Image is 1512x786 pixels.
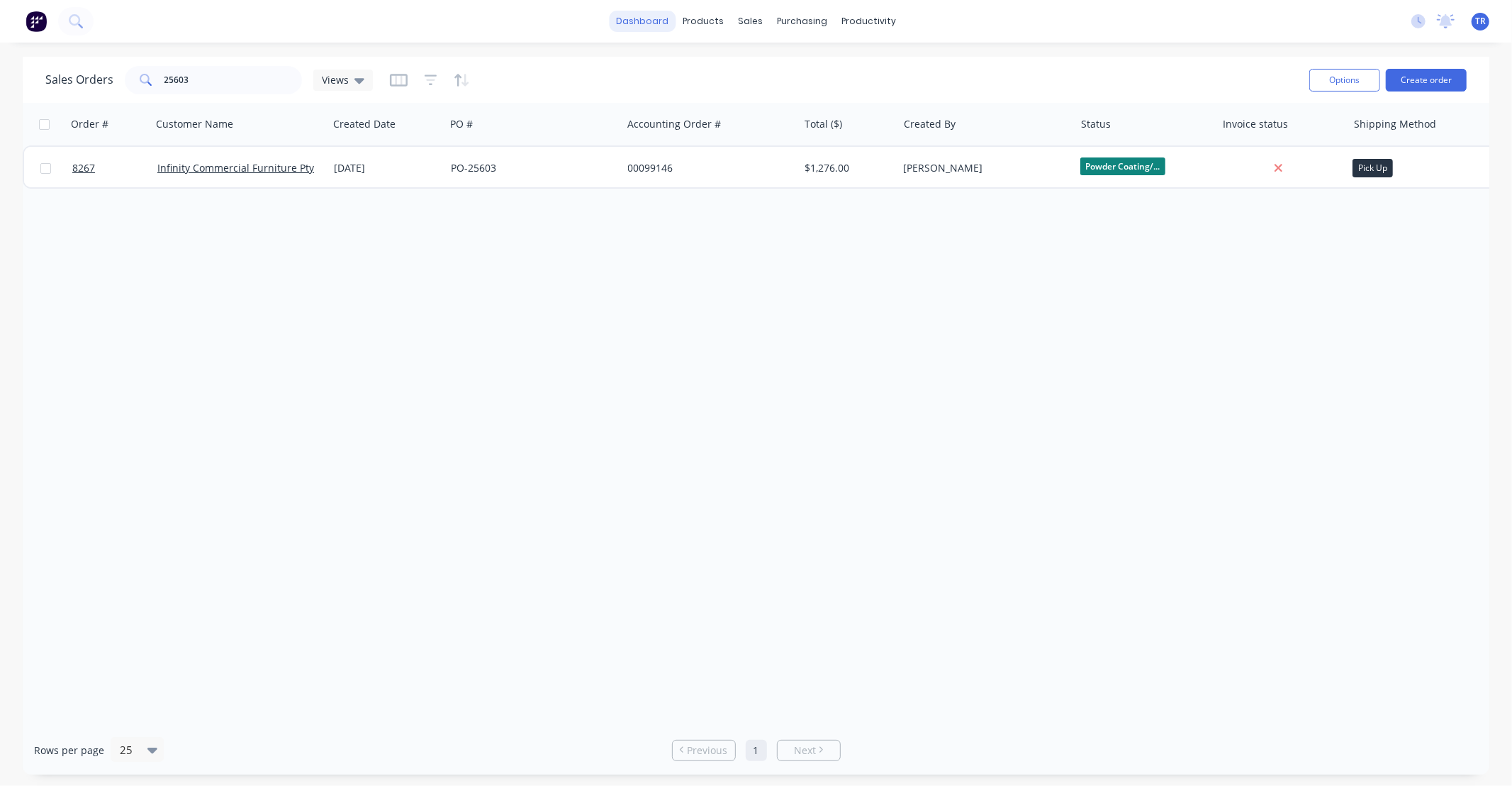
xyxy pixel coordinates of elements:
ul: Pagination [666,740,846,761]
span: Rows per page [34,743,104,758]
a: Next page [778,743,840,758]
div: PO-25603 [451,161,608,175]
a: Infinity Commercial Furniture Pty Ltd [157,161,332,175]
button: Options [1309,69,1380,92]
span: Next [794,743,816,758]
div: Created Date [333,117,396,131]
div: 00099146 [628,161,785,175]
div: purchasing [770,11,834,32]
span: Views [322,72,349,87]
div: Order # [71,117,108,131]
div: $1,276.00 [805,161,887,175]
a: Previous page [673,743,735,758]
div: products [676,11,731,32]
a: dashboard [609,11,676,32]
span: TR [1475,15,1486,28]
span: Previous [687,743,727,758]
button: Create order [1386,69,1467,92]
h1: Sales Orders [45,73,113,87]
a: Page 1 is your current page [746,740,767,761]
div: Shipping Method [1354,117,1436,131]
div: Status [1081,117,1111,131]
input: Search... [164,66,303,94]
div: [PERSON_NAME] [904,161,1061,175]
div: Accounting Order # [627,117,721,131]
span: Powder Coating/... [1080,157,1165,175]
div: Customer Name [156,117,233,131]
div: [DATE] [334,161,439,175]
div: Pick Up [1353,159,1393,177]
img: Factory [26,11,47,32]
a: 8267 [72,147,157,189]
div: Invoice status [1223,117,1288,131]
div: sales [731,11,770,32]
div: Total ($) [805,117,842,131]
span: 8267 [72,161,95,175]
div: Created By [904,117,956,131]
div: productivity [834,11,903,32]
div: PO # [450,117,473,131]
